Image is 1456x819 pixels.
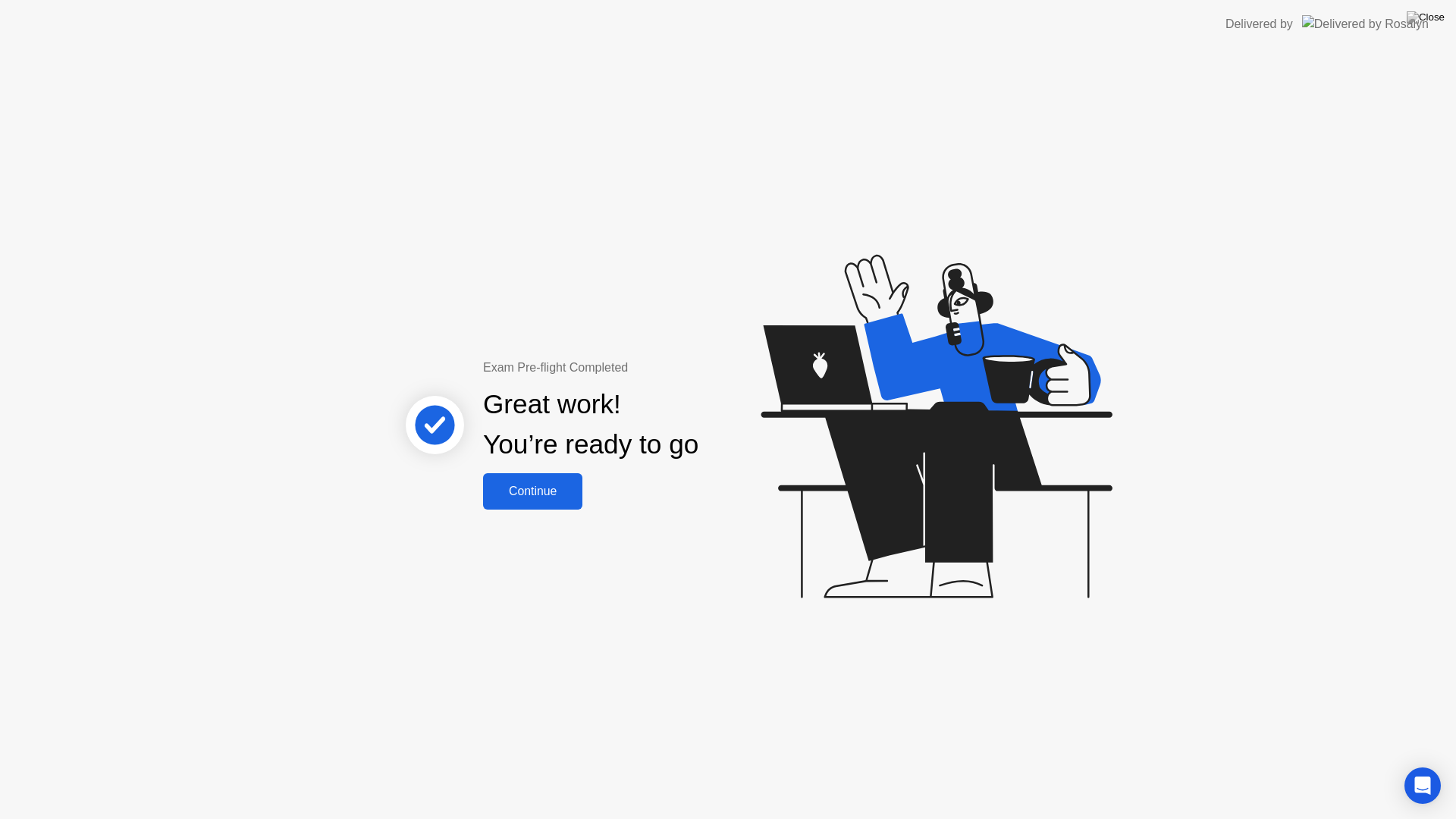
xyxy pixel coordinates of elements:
div: Delivered by [1225,15,1293,33]
div: Exam Pre-flight Completed [483,359,796,377]
img: Delivered by Rosalyn [1302,15,1429,33]
button: Continue [483,473,582,510]
div: Open Intercom Messenger [1404,767,1441,804]
div: Continue [488,485,578,498]
img: Close [1407,11,1445,24]
div: Great work! You’re ready to go [483,384,698,465]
